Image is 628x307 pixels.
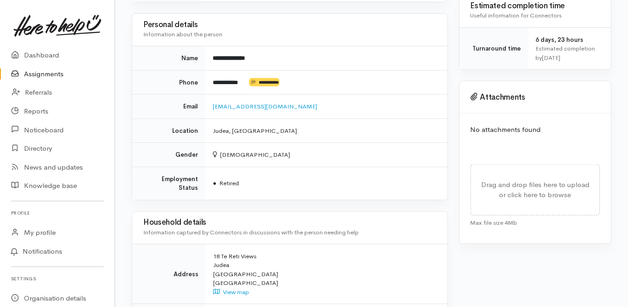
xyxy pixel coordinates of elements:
td: Name [132,46,205,71]
td: Address [132,244,206,304]
span: Drag and drop files here to upload or click here to browse [481,180,589,199]
span: [DEMOGRAPHIC_DATA] [213,151,290,159]
td: Email [132,95,205,119]
td: Location [132,119,205,143]
span: Information about the person [143,30,222,38]
div: Estimated completion by [536,44,600,62]
span: ● [213,179,216,187]
td: Employment Status [132,167,205,200]
td: Judea, [GEOGRAPHIC_DATA] [205,119,447,143]
span: Retired [213,179,239,187]
td: Turnaround time [459,28,529,69]
h3: Attachments [471,93,600,102]
span: Information captured by Connectors in discussions with the person needing help [143,228,359,236]
time: [DATE] [542,54,561,62]
h3: Personal details [143,21,436,29]
h6: Profile [11,207,104,219]
span: Useful information for Connectors [471,11,562,19]
h3: Estimated completion time [471,2,600,11]
div: 18 Te Reti Views Judea [GEOGRAPHIC_DATA] [GEOGRAPHIC_DATA] [213,252,436,297]
h3: Household details [143,218,436,227]
td: Phone [132,70,205,95]
h6: Settings [11,273,104,285]
p: No attachments found [471,125,600,135]
a: [EMAIL_ADDRESS][DOMAIN_NAME] [213,102,317,110]
td: Gender [132,143,205,167]
a: View map [213,288,249,296]
div: Max file size 4Mb [471,216,600,227]
span: 6 days, 23 hours [536,36,584,44]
